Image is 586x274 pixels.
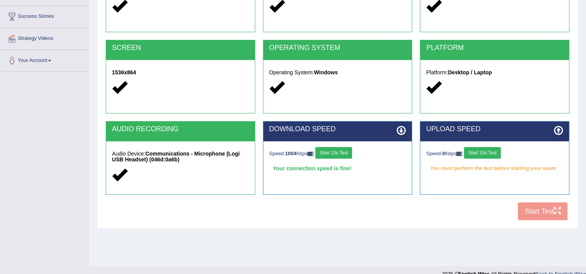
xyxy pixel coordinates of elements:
[0,6,89,25] a: Success Stories
[112,125,249,133] h2: AUDIO RECORDING
[112,69,136,75] strong: 1536x864
[308,152,314,156] img: ajax-loader-fb-connection.gif
[269,147,406,161] div: Speed: Kbps
[426,70,563,75] h5: Platform:
[112,44,249,52] h2: SCREEN
[315,147,352,159] button: Start 10s Test
[456,152,462,156] img: ajax-loader-fb-connection.gif
[426,44,563,52] h2: PLATFORM
[426,147,563,161] div: Speed: Kbps
[0,28,89,47] a: Strategy Videos
[314,69,338,75] strong: Windows
[112,151,249,163] h5: Audio Device:
[112,151,240,163] strong: Communications - Microphone (Logi USB Headset) (046d:0a6b)
[448,69,492,75] strong: Desktop / Laptop
[442,151,445,156] strong: 0
[0,50,89,69] a: Your Account
[426,125,563,133] h2: UPLOAD SPEED
[285,151,296,156] strong: 1004
[269,44,406,52] h2: OPERATING SYSTEM
[269,125,406,133] h2: DOWNLOAD SPEED
[269,70,406,75] h5: Operating System:
[464,147,501,159] button: Start 10s Test
[426,163,563,174] em: You must perform the test before starting your exam
[269,163,406,174] div: Your connection speed is fine!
